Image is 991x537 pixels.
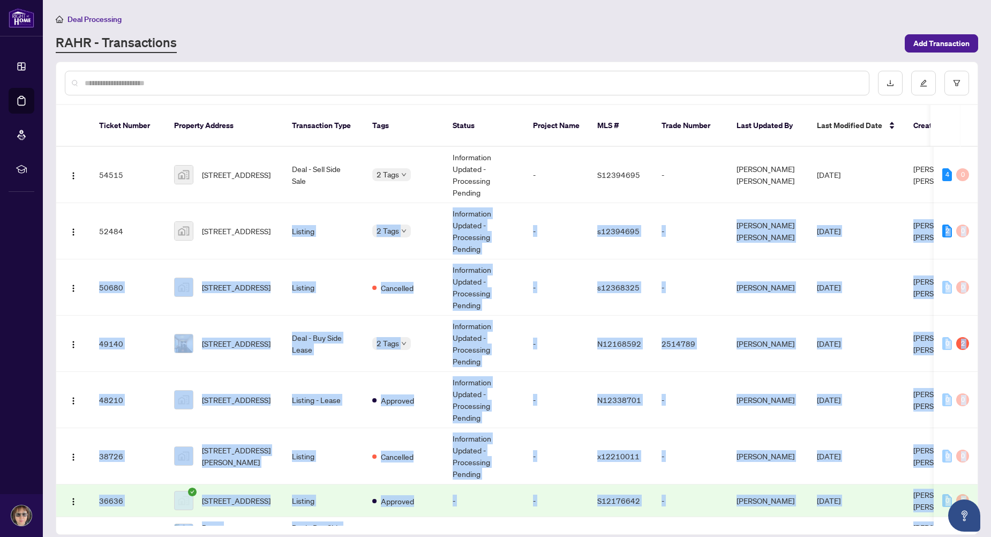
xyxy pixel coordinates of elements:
[905,34,978,53] button: Add Transaction
[56,16,63,23] span: home
[166,105,283,147] th: Property Address
[728,372,808,428] td: [PERSON_NAME]
[69,397,78,405] img: Logo
[444,105,524,147] th: Status
[942,225,952,237] div: 2
[817,451,840,461] span: [DATE]
[524,428,589,484] td: -
[65,222,82,240] button: Logo
[948,499,980,532] button: Open asap
[202,281,271,293] span: [STREET_ADDRESS]
[905,105,969,147] th: Created By
[56,34,177,53] a: RAHR - Transactions
[728,484,808,517] td: [PERSON_NAME]
[942,494,952,507] div: 0
[444,428,524,484] td: Information Updated - Processing Pending
[817,226,840,236] span: [DATE]
[597,496,640,505] span: S12176642
[381,451,414,463] span: Cancelled
[956,494,969,507] div: 0
[444,203,524,259] td: Information Updated - Processing Pending
[728,147,808,203] td: [PERSON_NAME] [PERSON_NAME]
[920,79,927,87] span: edit
[202,394,271,406] span: [STREET_ADDRESS]
[91,259,166,316] td: 50680
[377,168,399,181] span: 2 Tags
[65,447,82,465] button: Logo
[956,225,969,237] div: 0
[913,389,971,411] span: [PERSON_NAME] [PERSON_NAME]
[956,337,969,350] div: 2
[283,316,364,372] td: Deal - Buy Side Lease
[887,79,894,87] span: download
[913,490,971,511] span: [PERSON_NAME] [PERSON_NAME]
[653,147,728,203] td: -
[283,428,364,484] td: Listing
[597,339,641,348] span: N12168592
[444,484,524,517] td: -
[653,203,728,259] td: -
[942,450,952,463] div: 0
[444,147,524,203] td: Information Updated - Processing Pending
[911,71,936,95] button: edit
[878,71,903,95] button: download
[377,337,399,349] span: 2 Tags
[91,316,166,372] td: 49140
[956,168,969,181] div: 0
[956,281,969,294] div: 0
[202,338,271,349] span: [STREET_ADDRESS]
[953,79,960,87] span: filter
[283,203,364,259] td: Listing
[597,451,640,461] span: x12210011
[524,105,589,147] th: Project Name
[91,203,166,259] td: 52484
[597,226,640,236] span: s12394695
[653,484,728,517] td: -
[175,222,193,240] img: thumbnail-img
[69,284,78,293] img: Logo
[401,172,407,177] span: down
[91,105,166,147] th: Ticket Number
[69,497,78,506] img: Logo
[175,447,193,465] img: thumbnail-img
[91,484,166,517] td: 36636
[942,168,952,181] div: 4
[65,166,82,183] button: Logo
[91,372,166,428] td: 48210
[401,228,407,234] span: down
[381,282,414,294] span: Cancelled
[69,453,78,461] img: Logo
[69,340,78,349] img: Logo
[175,166,193,184] img: thumbnail-img
[817,395,840,405] span: [DATE]
[817,120,882,131] span: Last Modified Date
[91,147,166,203] td: 54515
[728,316,808,372] td: [PERSON_NAME]
[283,259,364,316] td: Listing
[175,491,193,510] img: thumbnail-img
[653,105,728,147] th: Trade Number
[913,277,971,298] span: [PERSON_NAME] [PERSON_NAME]
[589,105,653,147] th: MLS #
[381,394,414,406] span: Approved
[597,282,640,292] span: s12368325
[942,393,952,406] div: 0
[65,391,82,408] button: Logo
[728,428,808,484] td: [PERSON_NAME]
[69,228,78,236] img: Logo
[188,488,197,496] span: check-circle
[283,147,364,203] td: Deal - Sell Side Sale
[401,341,407,346] span: down
[913,164,971,185] span: [PERSON_NAME] [PERSON_NAME]
[444,316,524,372] td: Information Updated - Processing Pending
[381,495,414,507] span: Approved
[653,316,728,372] td: 2514789
[728,203,808,259] td: [PERSON_NAME] [PERSON_NAME]
[65,335,82,352] button: Logo
[913,35,970,52] span: Add Transaction
[377,225,399,237] span: 2 Tags
[913,333,971,354] span: [PERSON_NAME] [PERSON_NAME]
[202,169,271,181] span: [STREET_ADDRESS]
[653,428,728,484] td: -
[597,170,640,180] span: S12394695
